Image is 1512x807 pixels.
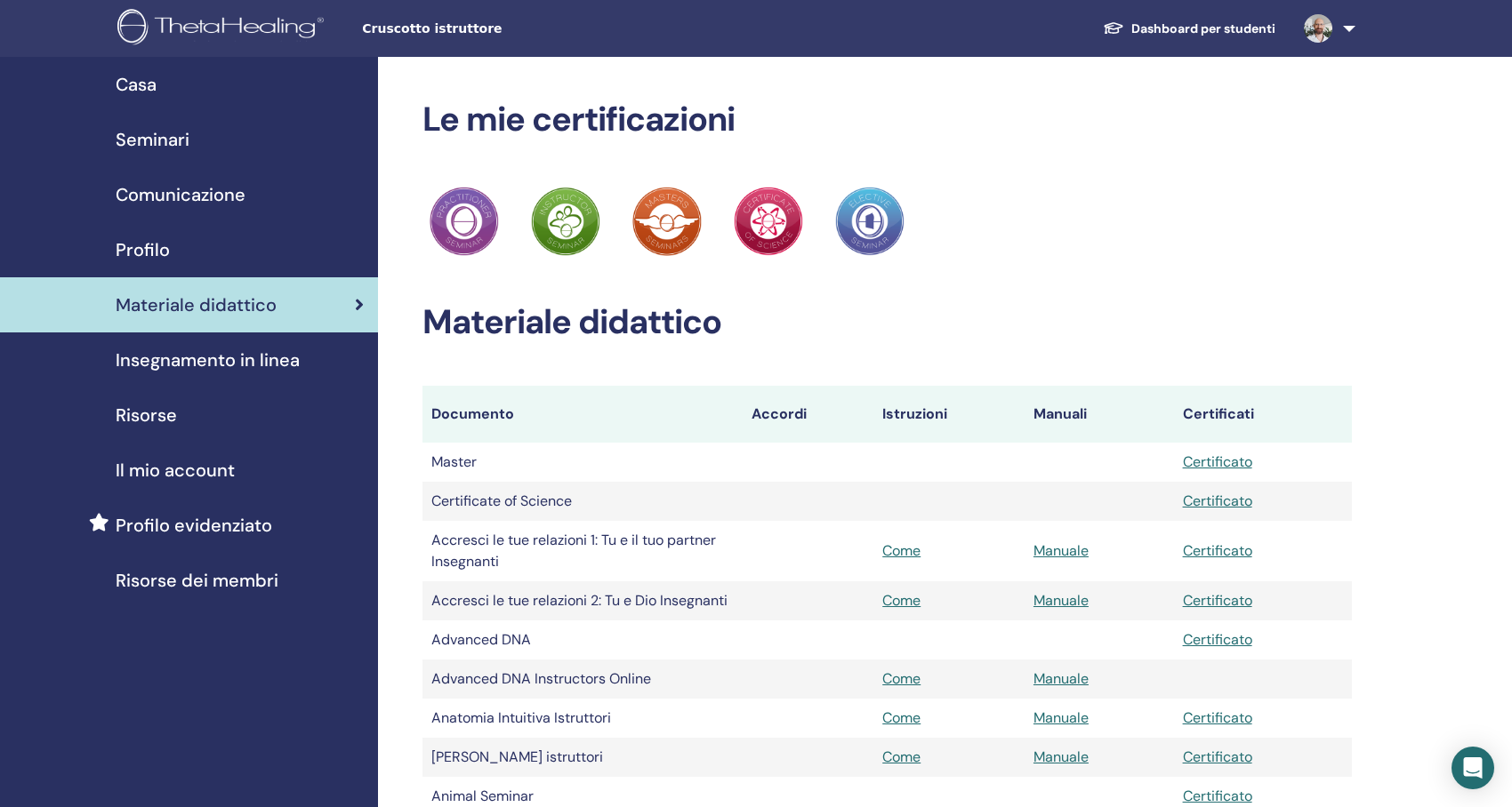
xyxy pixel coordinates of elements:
a: Come [882,669,921,688]
td: Advanced DNA [422,620,743,659]
a: Manuale [1033,591,1089,610]
span: Risorse [116,402,177,428]
a: Come [882,747,921,766]
img: Practitioner [835,187,905,256]
span: Il mio account [116,457,235,483]
div: Open Intercom Messenger [1452,747,1494,789]
td: Master [422,443,743,482]
a: Come [882,591,921,610]
span: Profilo [116,236,170,263]
img: Practitioner [430,187,499,256]
a: Certificato [1183,630,1252,649]
a: Certificato [1183,747,1252,766]
span: Comunicazione [116,181,245,208]
img: default.jpg [1304,14,1332,43]
td: Accresci le tue relazioni 1: Tu e il tuo partner Insegnanti [422,521,743,581]
td: Certificate of Science [422,482,743,521]
a: Manuale [1033,708,1089,727]
a: Manuale [1033,747,1089,766]
span: Risorse dei membri [116,567,278,594]
img: Practitioner [531,187,600,256]
span: Cruscotto istruttore [362,20,629,38]
a: Certificato [1183,787,1252,805]
td: Advanced DNA Instructors Online [422,659,743,699]
td: Anatomia Intuitiva Istruttori [422,699,743,738]
a: Manuale [1033,541,1089,560]
th: Accordi [743,386,873,443]
a: Dashboard per studenti [1089,12,1290,45]
a: Certificato [1183,591,1252,610]
a: Come [882,708,921,727]
a: Certificato [1183,452,1252,471]
img: Practitioner [734,187,803,256]
a: Come [882,541,921,560]
a: Certificato [1183,708,1252,727]
span: Profilo evidenziato [116,512,272,539]
th: Documento [422,386,743,443]
a: Certificato [1183,541,1252,560]
span: Materiale didattico [116,292,277,318]
span: Insegnamento in linea [116,347,300,373]
a: Certificato [1183,491,1252,510]
img: logo.png [117,9,330,49]
img: Practitioner [632,187,702,256]
td: [PERSON_NAME] istruttori [422,738,743,777]
img: graduation-cap-white.svg [1103,20,1124,36]
th: Manuali [1025,386,1174,443]
span: Seminari [116,126,189,153]
th: Certificati [1174,386,1352,443]
span: Casa [116,71,157,98]
th: Istruzioni [873,386,1025,443]
td: Accresci le tue relazioni 2: Tu e Dio Insegnanti [422,581,743,620]
h2: Materiale didattico [422,302,1352,343]
h2: Le mie certificazioni [422,100,1352,140]
a: Manuale [1033,669,1089,688]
